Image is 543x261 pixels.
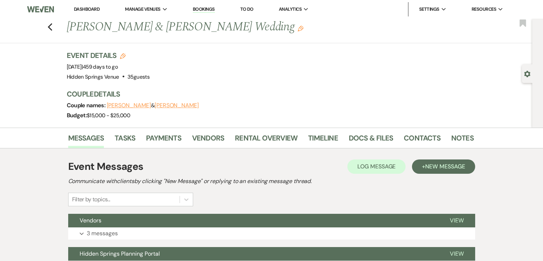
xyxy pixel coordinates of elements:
h3: Couple Details [67,89,467,99]
button: Open lead details [524,70,531,77]
button: +New Message [412,159,475,174]
a: Contacts [404,132,441,148]
button: [PERSON_NAME] [107,103,151,108]
a: Bookings [193,6,215,13]
button: Log Message [347,159,406,174]
span: Resources [472,6,496,13]
button: View [438,214,475,227]
span: 459 days to go [83,63,118,70]
span: $15,000 - $25,000 [87,112,130,119]
span: 35 guests [127,73,150,80]
h1: [PERSON_NAME] & [PERSON_NAME] Wedding [67,19,387,36]
span: Vendors [80,217,101,224]
a: To Do [240,6,253,12]
a: Dashboard [74,6,100,12]
a: Rental Overview [235,132,297,148]
span: Couple names: [67,102,107,109]
span: View [450,250,464,257]
button: Hidden Springs Planning Portal [68,247,438,261]
a: Messages [68,132,104,148]
span: New Message [425,163,465,170]
span: View [450,217,464,224]
span: [DATE] [67,63,118,70]
button: 3 messages [68,227,475,240]
h3: Event Details [67,50,150,60]
p: 3 messages [87,229,118,238]
button: View [438,247,475,261]
a: Timeline [308,132,338,148]
span: Settings [419,6,439,13]
span: | [82,63,118,70]
div: Filter by topics... [72,195,110,204]
a: Tasks [115,132,135,148]
button: [PERSON_NAME] [155,103,199,108]
button: Edit [298,25,303,31]
img: Weven Logo [27,2,54,17]
h2: Communicate with clients by clicking "New Message" or replying to an existing message thread. [68,177,475,186]
a: Vendors [192,132,224,148]
span: Manage Venues [125,6,160,13]
a: Notes [451,132,474,148]
a: Payments [146,132,181,148]
span: Log Message [357,163,396,170]
button: Vendors [68,214,438,227]
h1: Event Messages [68,159,144,174]
a: Docs & Files [349,132,393,148]
span: Hidden Springs Planning Portal [80,250,160,257]
span: Hidden Springs Venue [67,73,119,80]
span: & [107,102,199,109]
span: Budget: [67,112,87,119]
span: Analytics [279,6,302,13]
